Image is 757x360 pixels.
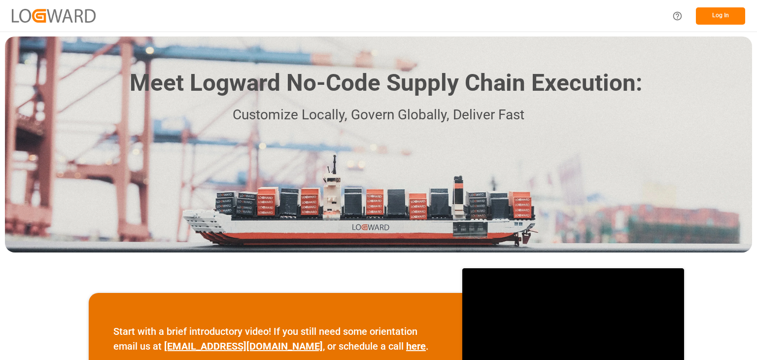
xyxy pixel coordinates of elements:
button: Log In [696,7,745,25]
p: Start with a brief introductory video! If you still need some orientation email us at , or schedu... [113,324,438,354]
a: here [406,340,426,352]
h1: Meet Logward No-Code Supply Chain Execution: [130,66,642,101]
a: [EMAIL_ADDRESS][DOMAIN_NAME] [164,340,323,352]
button: Help Center [666,5,688,27]
p: Customize Locally, Govern Globally, Deliver Fast [115,104,642,126]
img: Logward_new_orange.png [12,9,96,22]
